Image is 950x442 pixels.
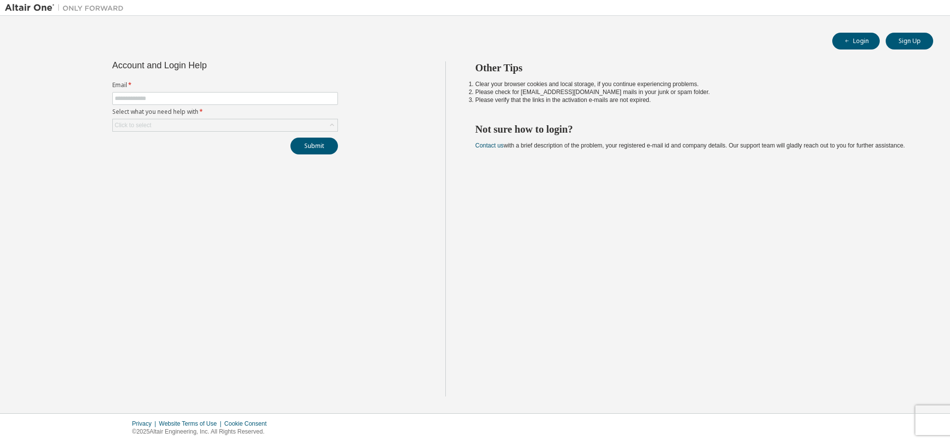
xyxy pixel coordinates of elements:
div: Click to select [113,119,337,131]
div: Account and Login Help [112,61,293,69]
h2: Other Tips [475,61,916,74]
label: Select what you need help with [112,108,338,116]
button: Sign Up [886,33,933,49]
div: Click to select [115,121,151,129]
li: Please verify that the links in the activation e-mails are not expired. [475,96,916,104]
li: Please check for [EMAIL_ADDRESS][DOMAIN_NAME] mails in your junk or spam folder. [475,88,916,96]
div: Cookie Consent [224,420,272,428]
button: Login [832,33,880,49]
li: Clear your browser cookies and local storage, if you continue experiencing problems. [475,80,916,88]
a: Contact us [475,142,504,149]
div: Website Terms of Use [159,420,224,428]
span: with a brief description of the problem, your registered e-mail id and company details. Our suppo... [475,142,905,149]
p: © 2025 Altair Engineering, Inc. All Rights Reserved. [132,428,273,436]
div: Privacy [132,420,159,428]
button: Submit [290,138,338,154]
label: Email [112,81,338,89]
h2: Not sure how to login? [475,123,916,136]
img: Altair One [5,3,129,13]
